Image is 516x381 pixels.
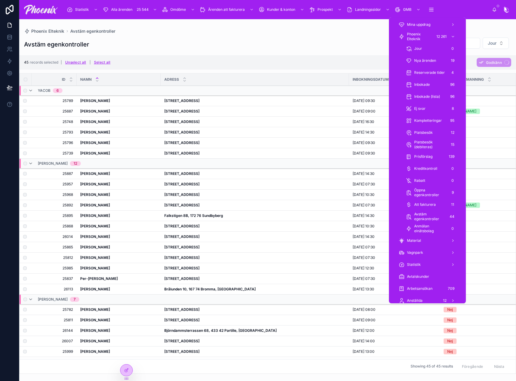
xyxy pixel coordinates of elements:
a: Omdöme [160,4,198,15]
a: [STREET_ADDRESS] [164,203,345,208]
a: [STREET_ADDRESS] [164,98,345,103]
div: 96 [448,93,456,100]
span: [DATE] 09:00 [353,318,375,322]
a: 25892 [39,203,73,208]
strong: [PERSON_NAME] [80,234,110,239]
a: [PERSON_NAME] [80,245,157,250]
a: [PERSON_NAME] [80,328,157,333]
span: Kunder & konton [267,7,295,12]
strong: [STREET_ADDRESS] [164,307,199,312]
strong: [PERSON_NAME] [80,151,110,155]
a: Prisförslag139 [402,151,460,162]
span: [DATE] 14:30 [353,213,375,218]
a: 25687 [39,109,73,114]
img: App logo [24,5,58,14]
a: [PERSON_NAME] [80,119,157,124]
a: Kompletteringar95 [402,115,460,126]
a: [STREET_ADDRESS] [164,140,345,145]
strong: [PERSON_NAME] [80,245,110,249]
span: Kompletteringar [414,118,442,123]
a: Nya ärenden19 [402,55,460,66]
strong: [PERSON_NAME] [80,130,110,134]
span: Avtalskunder [407,274,429,279]
span: [DATE] 09:30 [353,151,375,156]
div: 0 [449,225,456,232]
a: Phoenix Elteknik [24,28,64,34]
span: Alla ärenden [111,7,132,12]
div: 0 [449,45,456,52]
span: Jour [488,40,496,46]
div: 95 [448,117,456,124]
span: Reserverade tider [414,70,445,75]
a: Reserverade tider4 [402,67,460,78]
span: 25782 [39,307,73,312]
strong: [STREET_ADDRESS] [164,266,199,270]
span: Avstäm egenkontroller [70,28,115,34]
a: Att fakturera11 [402,199,460,210]
span: [DATE] 07:30 [353,276,375,281]
a: [STREET_ADDRESS] [164,307,345,312]
a: 25793 [39,130,73,135]
a: [DATE] 09:30 [353,140,440,145]
a: [DATE] 09:00 [353,109,440,114]
span: Mina uppdrag [407,22,430,27]
a: Rabatt0 [402,175,460,186]
a: Inbokade (lista)96 [402,91,460,102]
strong: [PERSON_NAME] [80,119,110,124]
a: Brålunden 10, 167 74 Bromma, [GEOGRAPHIC_DATA] [164,287,345,292]
strong: [PERSON_NAME] [80,192,110,197]
a: [DATE] 10:30 [353,224,440,229]
strong: Per-[PERSON_NAME] [80,276,118,281]
span: Phoenix Elteknik [31,28,64,34]
a: GMB [393,4,423,15]
span: [DATE] 13:30 [353,287,374,292]
span: Prisförslag [414,154,433,159]
strong: [STREET_ADDRESS] [164,130,199,134]
div: 0 [449,165,456,172]
span: Anmälan elnätsbolag [414,224,447,233]
a: [STREET_ADDRESS] [164,130,345,135]
a: Kunder & konton [257,4,307,15]
span: 26007 [39,339,73,343]
strong: [STREET_ADDRESS] [164,234,199,239]
a: [DATE] 07:30 [353,276,440,281]
span: [DATE] 10:30 [353,224,375,229]
a: 25968 [39,192,73,197]
span: Inbokade (lista) [414,94,440,99]
div: 12 [441,297,448,304]
strong: [STREET_ADDRESS] [164,245,199,249]
a: [DATE] 14:30 [353,130,440,135]
strong: [STREET_ADDRESS] [164,140,199,145]
strong: [PERSON_NAME] [80,307,110,312]
strong: [PERSON_NAME] [80,339,110,343]
a: [DATE] 09:30 [353,98,440,103]
span: Vagnpark [407,250,423,255]
strong: [PERSON_NAME] [80,328,110,333]
a: 25812 [39,255,73,260]
a: Landningssidor [345,4,393,15]
a: [STREET_ADDRESS] [164,119,345,124]
span: [DATE] 12:00 [353,328,375,333]
span: [PERSON_NAME] [38,297,68,302]
strong: [STREET_ADDRESS] [164,339,199,343]
span: 25789 [39,98,73,103]
a: [STREET_ADDRESS] [164,151,345,156]
strong: Björndammsterrassen 68, 433 42 Partille, [GEOGRAPHIC_DATA] [164,328,277,333]
div: Nej [447,338,453,344]
span: Prospekt [317,7,333,12]
a: [DATE] 14:30 [353,171,440,176]
a: 25895 [39,213,73,218]
a: Arbetsansökan709 [395,283,460,294]
a: Phoenix Elteknik12 261 [395,31,460,42]
a: [PERSON_NAME] [80,234,157,239]
span: GMB [403,7,411,12]
span: [PERSON_NAME] [38,161,68,166]
a: [PERSON_NAME] [80,151,157,156]
strong: [PERSON_NAME] [80,109,110,113]
span: Kreditkontroll [414,166,437,171]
